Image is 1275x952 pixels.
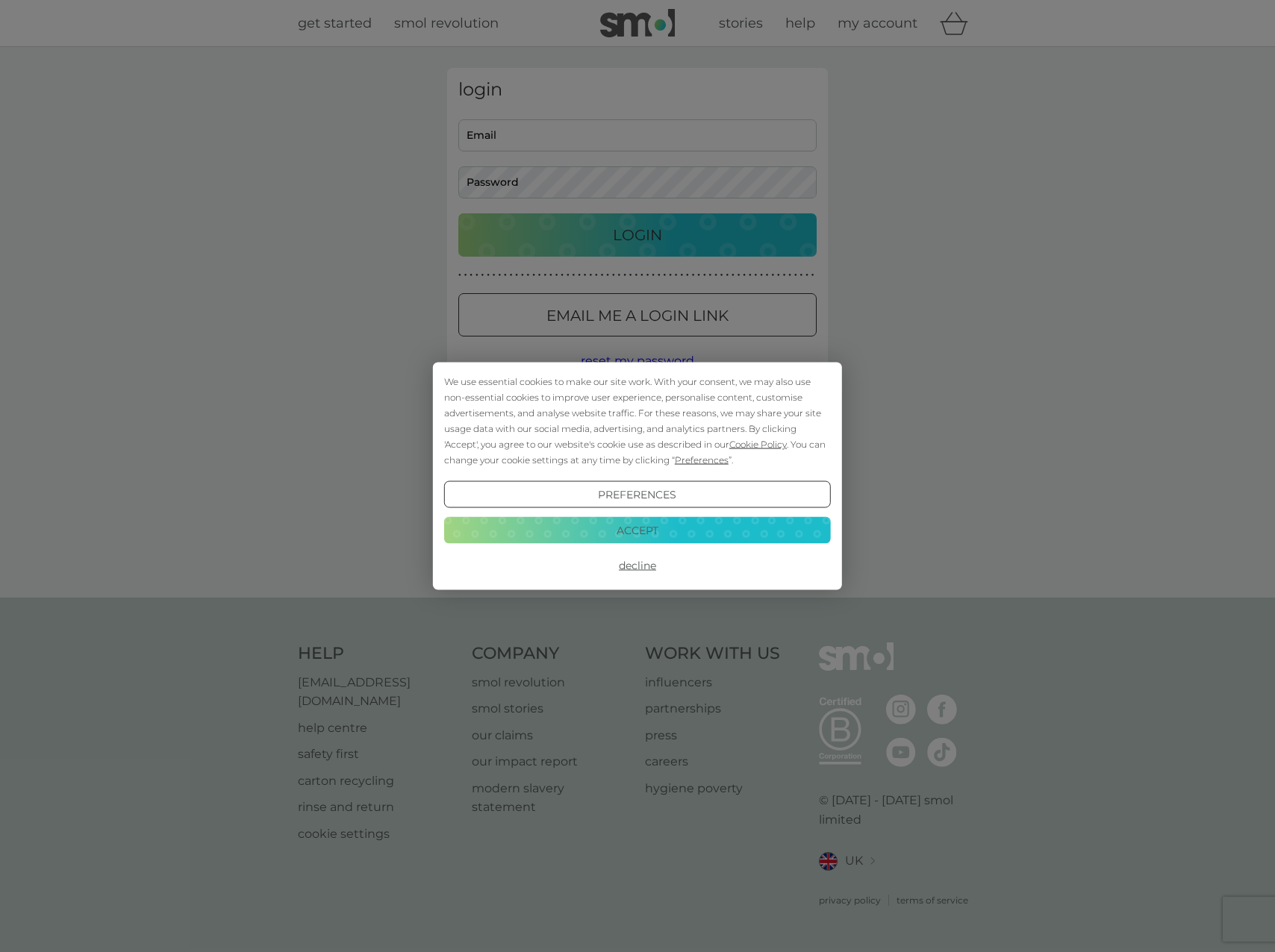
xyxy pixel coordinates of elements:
[444,374,831,468] div: We use essential cookies to make our site work. With your consent, we may also use non-essential ...
[444,481,831,508] button: Preferences
[444,552,831,579] button: Decline
[433,363,842,590] div: Cookie Consent Prompt
[729,439,787,450] span: Cookie Policy
[675,454,729,466] span: Preferences
[444,516,831,543] button: Accept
